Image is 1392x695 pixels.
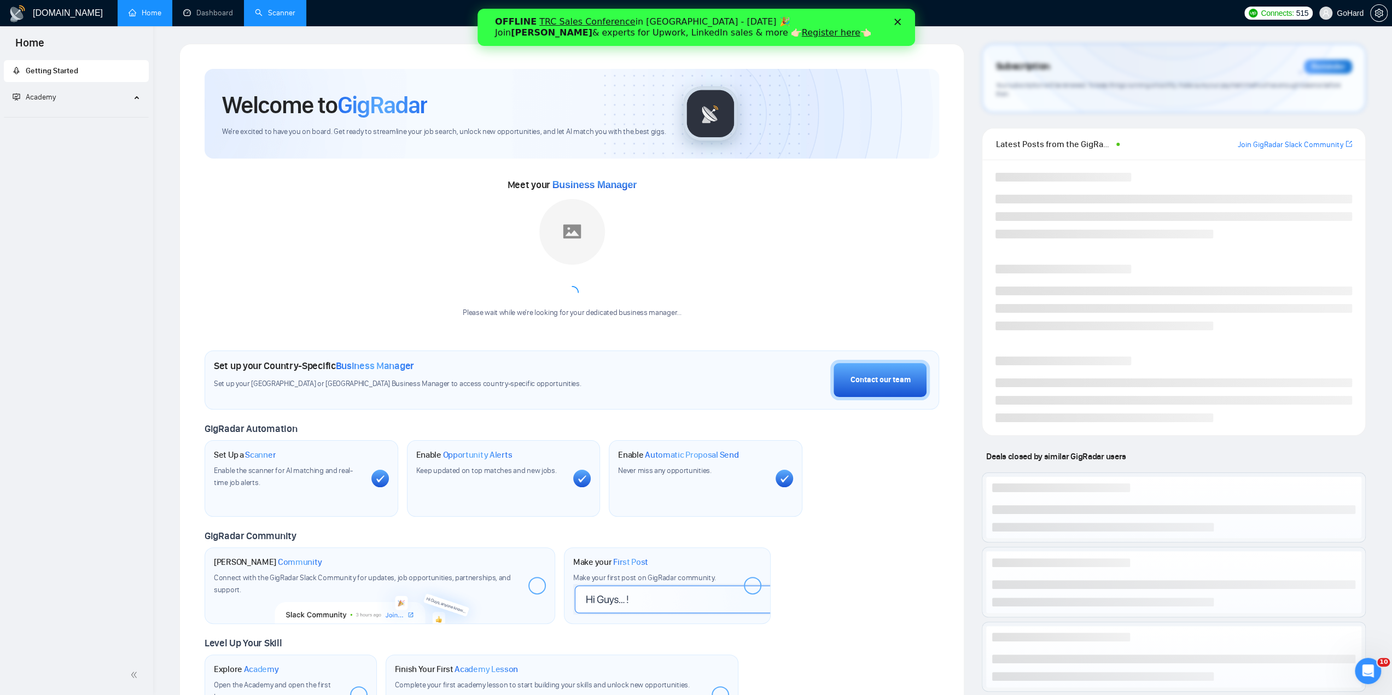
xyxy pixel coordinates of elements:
span: Make your first post on GigRadar community. [573,573,715,582]
span: Never miss any opportunities. [618,466,711,475]
span: Meet your [508,179,637,191]
span: Business Manager [552,179,637,190]
span: Deals closed by similar GigRadar users [982,447,1130,466]
span: GigRadar Community [205,530,296,542]
span: Connects: [1261,7,1294,19]
span: Complete your first academy lesson to start building your skills and unlock new opportunities. [395,680,690,690]
span: First Post [613,557,648,568]
span: Automatic Proposal Send [645,449,738,460]
span: Getting Started [26,66,78,75]
iframe: Intercom live chat banner [477,9,915,46]
h1: Make your [573,557,648,568]
h1: Finish Your First [395,664,518,675]
span: loading [564,285,579,299]
span: rocket [13,67,20,74]
img: logo [9,5,26,22]
button: setting [1370,4,1388,22]
h1: Explore [214,664,279,675]
h1: Set up your Country-Specific [214,360,414,372]
span: Your subscription will be renewed. To keep things running smoothly, make sure your payment method... [995,81,1340,98]
span: Opportunity Alerts [442,449,512,460]
span: Latest Posts from the GigRadar Community [995,137,1113,151]
span: 515 [1296,7,1308,19]
img: gigradar-logo.png [683,86,738,141]
h1: Enable [618,449,738,460]
span: Home [7,35,53,58]
button: Contact our team [830,360,930,400]
span: Keep updated on top matches and new jobs. [416,466,557,475]
a: dashboardDashboard [183,8,233,17]
a: homeHome [129,8,161,17]
iframe: Intercom live chat [1355,658,1381,684]
div: Please wait while we're looking for your dedicated business manager... [456,308,688,318]
h1: Enable [416,449,512,460]
span: We're excited to have you on board. Get ready to streamline your job search, unlock new opportuni... [222,127,666,137]
span: Scanner [245,449,276,460]
img: placeholder.png [539,199,605,265]
a: searchScanner [255,8,295,17]
span: 10 [1377,658,1390,667]
span: Business Manager [336,360,414,372]
span: user [1322,9,1330,17]
div: Reminder [1304,60,1352,74]
span: Level Up Your Skill [205,637,282,649]
span: double-left [130,669,141,680]
span: export [1346,139,1352,148]
span: Set up your [GEOGRAPHIC_DATA] or [GEOGRAPHIC_DATA] Business Manager to access country-specific op... [214,379,644,389]
h1: Welcome to [222,90,427,120]
a: export [1346,139,1352,149]
span: GigRadar [337,90,427,120]
li: Academy Homepage [4,113,149,120]
span: Academy [13,92,56,102]
span: Enable the scanner for AI matching and real-time job alerts. [214,466,353,487]
span: GigRadar Automation [205,423,297,435]
span: Connect with the GigRadar Slack Community for updates, job opportunities, partnerships, and support. [214,573,511,594]
span: Academy [26,92,56,102]
img: upwork-logo.png [1249,9,1257,17]
a: setting [1370,9,1388,17]
span: Academy Lesson [455,664,518,675]
span: Community [278,557,322,568]
span: fund-projection-screen [13,93,20,101]
h1: [PERSON_NAME] [214,557,322,568]
span: Subscription [995,57,1050,76]
h1: Set Up a [214,449,276,460]
img: slackcommunity-bg.png [275,574,485,624]
div: Contact our team [850,374,910,386]
a: Join GigRadar Slack Community [1238,139,1343,151]
li: Getting Started [4,60,149,82]
span: Academy [244,664,279,675]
